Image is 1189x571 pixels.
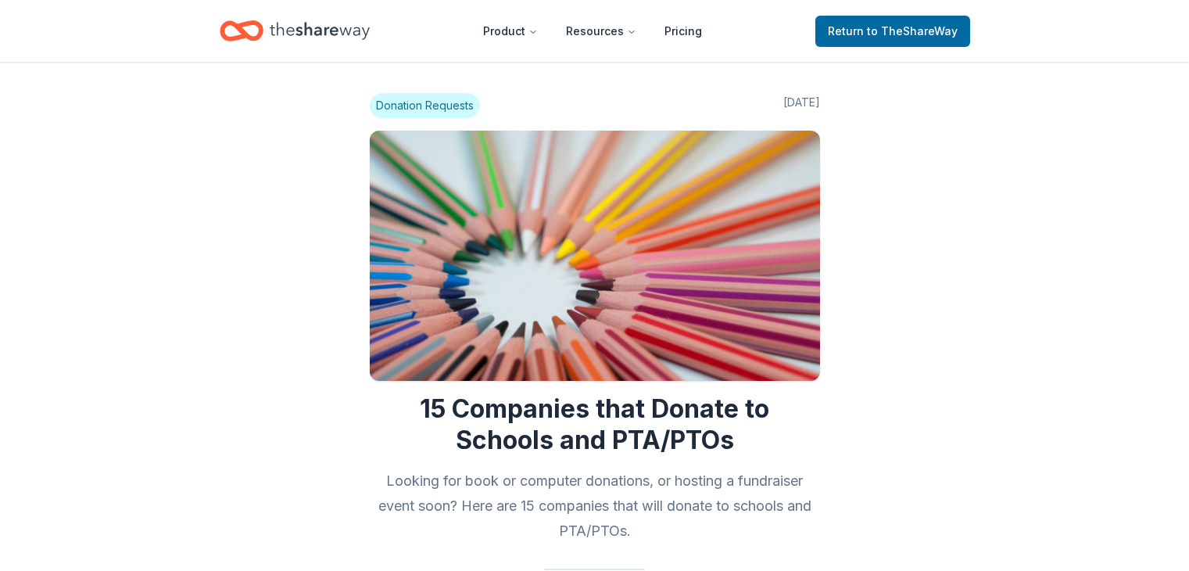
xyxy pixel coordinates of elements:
[471,13,714,49] nav: Main
[370,131,820,381] img: Image for 15 Companies that Donate to Schools and PTA/PTOs
[370,469,820,544] h2: Looking for book or computer donations, or hosting a fundraiser event soon? Here are 15 companies...
[867,24,958,38] span: to TheShareWay
[471,16,550,47] button: Product
[783,93,820,118] span: [DATE]
[652,16,714,47] a: Pricing
[370,393,820,456] h1: 15 Companies that Donate to Schools and PTA/PTOs
[815,16,970,47] a: Returnto TheShareWay
[370,93,480,118] span: Donation Requests
[828,22,958,41] span: Return
[220,13,370,49] a: Home
[553,16,649,47] button: Resources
